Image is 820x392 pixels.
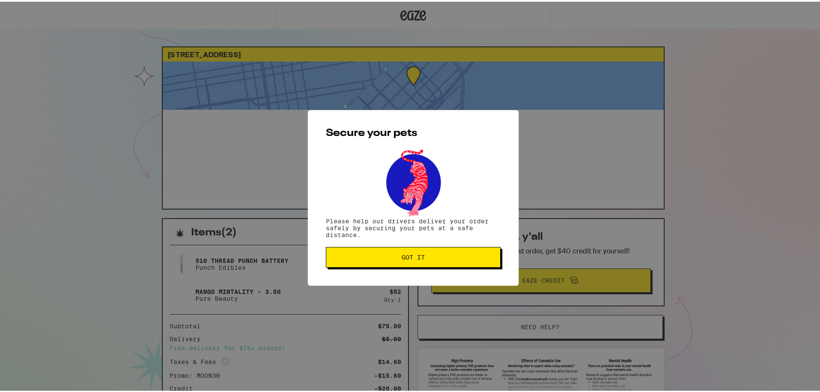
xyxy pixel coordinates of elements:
[5,6,62,13] span: Hi. Need any help?
[326,245,501,266] button: Got it
[326,216,501,237] p: Please help our drivers deliver your order safely by securing your pets at a safe distance.
[402,253,425,259] span: Got it
[326,127,501,137] h2: Secure your pets
[378,145,449,216] img: pets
